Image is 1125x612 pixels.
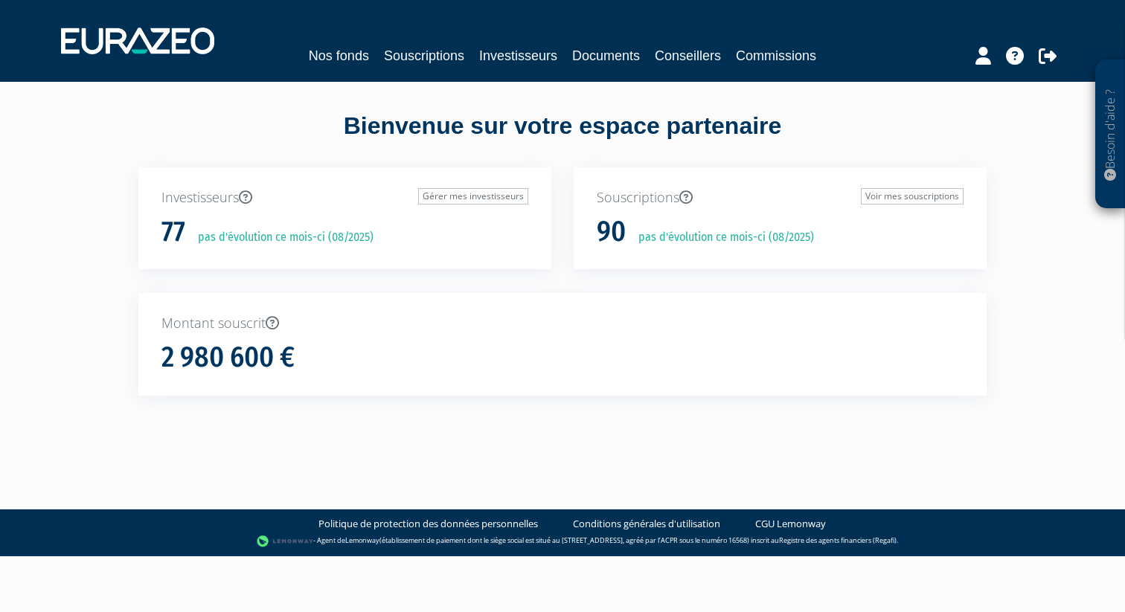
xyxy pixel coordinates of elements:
a: Gérer mes investisseurs [418,188,528,204]
a: Conditions générales d'utilisation [573,517,720,531]
h1: 90 [597,216,626,248]
div: - Agent de (établissement de paiement dont le siège social est situé au [STREET_ADDRESS], agréé p... [15,534,1110,549]
a: Documents [572,45,640,66]
a: Souscriptions [384,45,464,66]
div: Bienvenue sur votre espace partenaire [127,109,998,167]
p: Investisseurs [161,188,528,207]
p: Montant souscrit [161,314,964,333]
a: Conseillers [655,45,721,66]
a: Investisseurs [479,45,557,66]
a: Politique de protection des données personnelles [318,517,538,531]
p: Souscriptions [597,188,964,207]
a: Commissions [736,45,816,66]
h1: 77 [161,216,185,248]
a: Lemonway [345,535,379,545]
img: logo-lemonway.png [257,534,314,549]
p: pas d'évolution ce mois-ci (08/2025) [187,229,374,246]
a: Registre des agents financiers (Regafi) [779,535,897,545]
h1: 2 980 600 € [161,342,295,373]
a: Voir mes souscriptions [861,188,964,204]
a: Nos fonds [309,45,369,66]
img: 1732889491-logotype_eurazeo_blanc_rvb.png [61,28,214,54]
a: CGU Lemonway [755,517,826,531]
p: pas d'évolution ce mois-ci (08/2025) [628,229,814,246]
p: Besoin d'aide ? [1102,68,1119,202]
